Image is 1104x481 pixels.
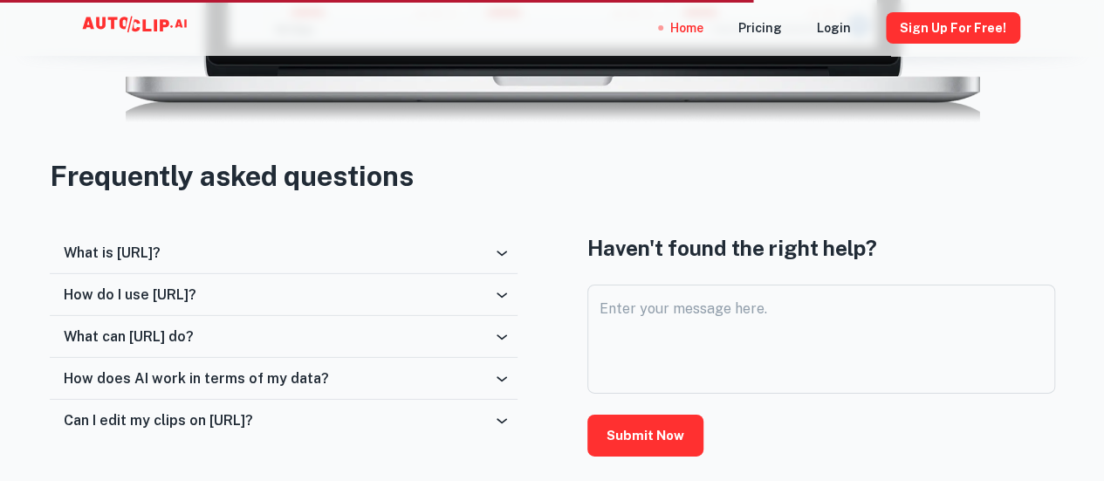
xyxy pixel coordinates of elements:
h6: How do I use [URL]? [64,286,196,303]
div: How do I use [URL]? [50,274,518,316]
h6: What is [URL]? [64,244,161,261]
h6: How does AI work in terms of my data? [64,370,329,387]
div: What can [URL] do? [50,316,518,358]
h6: What can [URL] do? [64,328,194,345]
button: Submit Now [587,415,703,457]
button: Sign Up for free! [886,12,1020,44]
div: How does AI work in terms of my data? [50,358,518,400]
div: What is [URL]? [50,232,518,274]
h4: Haven't found the right help? [587,232,1055,264]
h6: Can I edit my clips on [URL]? [64,412,253,429]
div: Can I edit my clips on [URL]? [50,400,518,442]
h3: Frequently asked questions [50,155,1055,197]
